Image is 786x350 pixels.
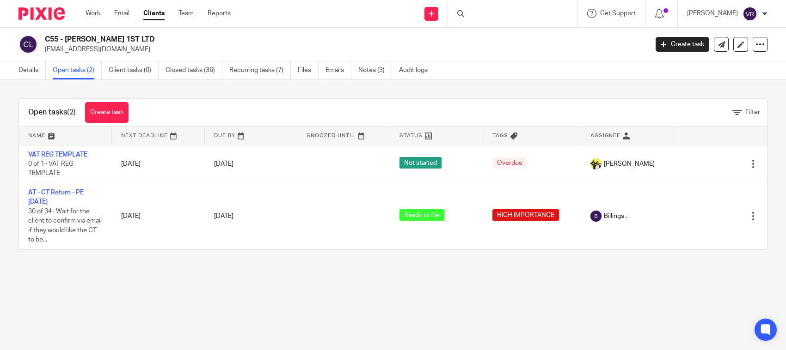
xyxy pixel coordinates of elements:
[399,133,423,138] span: Status
[492,209,559,221] span: HIGH IMPORTANCE
[656,37,709,52] a: Create task
[492,133,508,138] span: Tags
[178,9,194,18] a: Team
[28,161,74,177] span: 0 of 1 · VAT REG TEMPLATE
[325,61,351,79] a: Emails
[18,61,46,79] a: Details
[28,189,84,205] a: AT - CT Return - PE [DATE]
[214,161,233,167] span: [DATE]
[208,9,231,18] a: Reports
[600,10,636,17] span: Get Support
[745,109,760,115] span: Filter
[604,159,655,169] span: [PERSON_NAME]
[399,61,435,79] a: Audit logs
[112,145,205,183] td: [DATE]
[214,213,233,219] span: [DATE]
[687,9,738,18] p: [PERSON_NAME]
[399,157,442,169] span: Not started
[590,211,602,222] img: svg%3E
[298,61,319,79] a: Files
[358,61,392,79] a: Notes (3)
[86,9,100,18] a: Work
[492,157,527,169] span: Overdue
[112,183,205,249] td: [DATE]
[590,158,602,169] img: Carine-Starbridge.jpg
[28,208,102,243] span: 30 of 34 · Wait for the client to confirm via email if they would like the CT to be...
[45,45,642,54] p: [EMAIL_ADDRESS][DOMAIN_NAME]
[45,35,522,44] h2: C55 - [PERSON_NAME] 1ST LTD
[109,61,159,79] a: Client tasks (0)
[18,35,38,54] img: svg%3E
[114,9,129,18] a: Email
[166,61,222,79] a: Closed tasks (36)
[28,151,87,158] a: VAT REG TEMPLATE
[67,109,76,116] span: (2)
[604,211,627,221] span: Billings .
[399,209,444,221] span: Ready to file
[229,61,291,79] a: Recurring tasks (7)
[143,9,165,18] a: Clients
[307,133,355,138] span: Snoozed Until
[28,108,76,117] h1: Open tasks
[18,7,65,20] img: Pixie
[85,102,129,123] a: Create task
[53,61,102,79] a: Open tasks (2)
[743,6,757,21] img: svg%3E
